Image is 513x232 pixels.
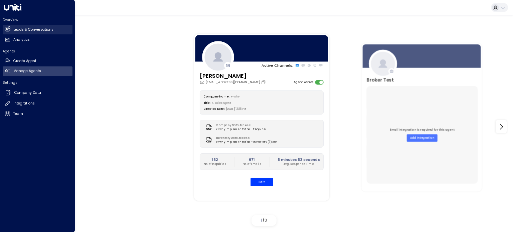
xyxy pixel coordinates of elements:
label: Company Data Access: [216,124,264,128]
button: Edit [250,178,273,186]
h2: 5 minutes 53 seconds [278,157,320,162]
h2: Overview [3,17,72,22]
h2: Manage Agents [13,68,41,74]
h3: [PERSON_NAME] [199,72,267,80]
h2: 152 [203,157,226,162]
h2: Agents [3,49,72,54]
label: Agent Active [294,80,313,84]
span: 3 [265,217,267,223]
p: No. of Emails [242,162,261,166]
div: [EMAIL_ADDRESS][DOMAIN_NAME] [199,80,267,84]
h2: Settings [3,80,72,85]
button: Add Integration [407,134,438,142]
h2: Analytics [13,37,30,42]
h3: Broker Test [367,76,394,83]
a: Analytics [3,35,72,45]
span: x+why [230,94,239,98]
p: Avg. Response Time [278,162,320,166]
a: Integrations [3,99,72,108]
label: Created Date: [203,107,224,111]
button: Copy [261,80,267,84]
h2: Integrations [13,101,35,106]
span: 1 [261,217,263,223]
a: Team [3,109,72,119]
a: Manage Agents [3,66,72,76]
span: x+why Implementation - FAQv2.csv [216,128,266,132]
span: [DATE] 12:28 PM [226,107,246,111]
h2: Create Agent [13,58,36,64]
h2: Company Data [14,90,41,95]
label: Inventory Data Access: [216,136,274,140]
p: Email integration is required for this agent [390,128,455,133]
p: Active Channels: [262,63,293,68]
h2: Leads & Conversations [13,27,53,32]
h2: 671 [242,157,261,162]
span: x+why Implementation - Inventory (6).csv [216,140,277,144]
span: AI Sales Agent [212,101,231,104]
div: / [251,215,277,226]
p: No. of Inquiries [203,162,226,166]
label: Company Name: [203,94,229,98]
label: Title: [203,101,210,104]
a: Leads & Conversations [3,25,72,34]
a: Company Data [3,87,72,98]
h2: Team [13,111,23,117]
a: Create Agent [3,56,72,66]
